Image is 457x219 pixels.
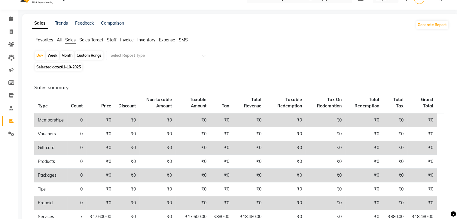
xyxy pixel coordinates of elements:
td: ₹0 [139,196,175,210]
td: ₹0 [139,169,175,182]
td: ₹0 [345,182,383,196]
td: ₹0 [233,113,265,127]
td: ₹0 [306,127,345,141]
td: ₹0 [86,196,115,210]
span: Taxable Amount [190,97,206,109]
td: ₹0 [210,113,233,127]
span: Inventory [137,37,155,43]
td: ₹0 [115,127,139,141]
td: ₹0 [265,169,306,182]
td: ₹0 [233,141,265,155]
td: Vouchers [34,127,67,141]
td: 0 [67,196,86,210]
div: Custom Range [75,51,103,60]
td: ₹0 [233,169,265,182]
td: ₹0 [175,169,210,182]
td: ₹0 [233,155,265,169]
span: All [57,37,62,43]
span: Sales [65,37,76,43]
td: ₹0 [115,155,139,169]
td: ₹0 [306,196,345,210]
td: ₹0 [233,127,265,141]
td: ₹0 [210,169,233,182]
td: ₹0 [175,127,210,141]
td: 0 [67,113,86,127]
span: Invoice [120,37,134,43]
td: ₹0 [383,127,407,141]
td: ₹0 [175,182,210,196]
td: ₹0 [115,141,139,155]
td: ₹0 [86,141,115,155]
span: Staff [107,37,117,43]
td: 0 [67,155,86,169]
td: ₹0 [345,127,383,141]
div: Day [35,51,45,60]
td: ₹0 [383,113,407,127]
td: ₹0 [306,113,345,127]
td: ₹0 [383,196,407,210]
td: Prepaid [34,196,67,210]
td: ₹0 [233,196,265,210]
td: ₹0 [86,127,115,141]
td: Gift card [34,141,67,155]
td: ₹0 [345,196,383,210]
td: ₹0 [139,113,175,127]
td: ₹0 [265,113,306,127]
td: 0 [67,182,86,196]
td: ₹0 [345,141,383,155]
span: Favorites [35,37,53,43]
td: ₹0 [407,141,437,155]
td: ₹0 [210,127,233,141]
div: Week [46,51,59,60]
span: Taxable Redemption [277,97,302,109]
span: Selected date: [35,63,82,71]
a: Sales [32,18,48,29]
span: Total Revenue [244,97,261,109]
td: 0 [67,127,86,141]
td: ₹0 [86,169,115,182]
span: Discount [118,103,136,109]
span: SMS [179,37,188,43]
td: ₹0 [115,196,139,210]
td: ₹0 [265,196,306,210]
td: ₹0 [175,141,210,155]
h6: Sales summary [34,85,444,90]
td: ₹0 [407,155,437,169]
td: ₹0 [383,182,407,196]
td: 0 [67,169,86,182]
td: ₹0 [383,141,407,155]
td: ₹0 [306,141,345,155]
td: ₹0 [115,113,139,127]
td: Packages [34,169,67,182]
td: ₹0 [139,182,175,196]
td: ₹0 [306,169,345,182]
button: Generate Report [416,21,448,29]
td: ₹0 [407,127,437,141]
div: Month [60,51,74,60]
span: Sales Target [79,37,103,43]
td: ₹0 [265,182,306,196]
td: ₹0 [139,127,175,141]
td: ₹0 [86,113,115,127]
td: ₹0 [175,196,210,210]
td: ₹0 [210,196,233,210]
td: ₹0 [345,169,383,182]
td: 0 [67,141,86,155]
td: ₹0 [86,155,115,169]
a: Trends [55,20,68,26]
td: ₹0 [233,182,265,196]
a: Feedback [75,20,94,26]
span: Price [101,103,111,109]
td: Memberships [34,113,67,127]
span: Grand Total [421,97,433,109]
td: Tips [34,182,67,196]
td: ₹0 [139,155,175,169]
td: ₹0 [86,182,115,196]
td: ₹0 [306,155,345,169]
td: ₹0 [265,127,306,141]
span: Non-taxable Amount [146,97,172,109]
td: ₹0 [383,169,407,182]
td: ₹0 [345,113,383,127]
span: Total Tax [393,97,404,109]
td: ₹0 [115,169,139,182]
